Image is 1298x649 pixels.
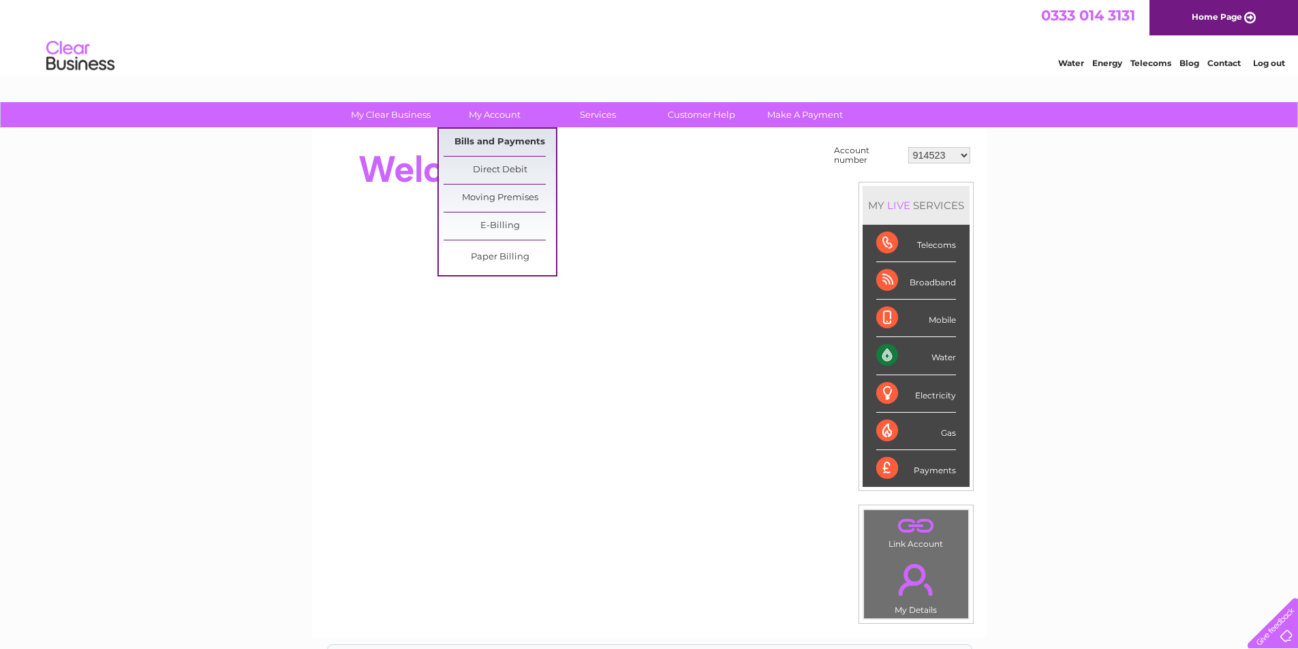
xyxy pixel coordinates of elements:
[876,450,956,487] div: Payments
[335,102,447,127] a: My Clear Business
[46,35,115,77] img: logo.png
[645,102,758,127] a: Customer Help
[876,262,956,300] div: Broadband
[444,244,556,271] a: Paper Billing
[1092,58,1122,68] a: Energy
[1041,7,1135,24] a: 0333 014 3131
[1058,58,1084,68] a: Water
[867,513,965,537] a: .
[863,186,970,225] div: MY SERVICES
[863,552,969,619] td: My Details
[444,157,556,184] a: Direct Debit
[444,185,556,212] a: Moving Premises
[542,102,654,127] a: Services
[438,102,551,127] a: My Account
[444,212,556,240] a: E-Billing
[1179,58,1199,68] a: Blog
[863,509,969,552] td: Link Account
[1130,58,1171,68] a: Telecoms
[876,300,956,337] div: Mobile
[1253,58,1285,68] a: Log out
[876,413,956,450] div: Gas
[328,7,972,66] div: Clear Business is a trading name of Verastar Limited (registered in [GEOGRAPHIC_DATA] No. 3667643...
[749,102,861,127] a: Make A Payment
[444,129,556,156] a: Bills and Payments
[876,225,956,262] div: Telecoms
[876,375,956,413] div: Electricity
[831,142,905,168] td: Account number
[876,337,956,375] div: Water
[1207,58,1241,68] a: Contact
[884,199,913,212] div: LIVE
[867,556,965,603] a: .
